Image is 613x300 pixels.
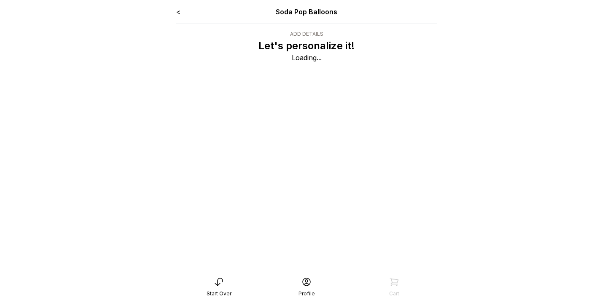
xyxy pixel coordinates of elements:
div: Cart [389,290,399,297]
p: Let's personalize it! [258,39,355,53]
div: Soda Pop Balloons [229,7,385,17]
a: < [176,8,180,16]
div: Profile [298,290,315,297]
div: Add Details [258,31,355,37]
div: Start Over [207,290,231,297]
